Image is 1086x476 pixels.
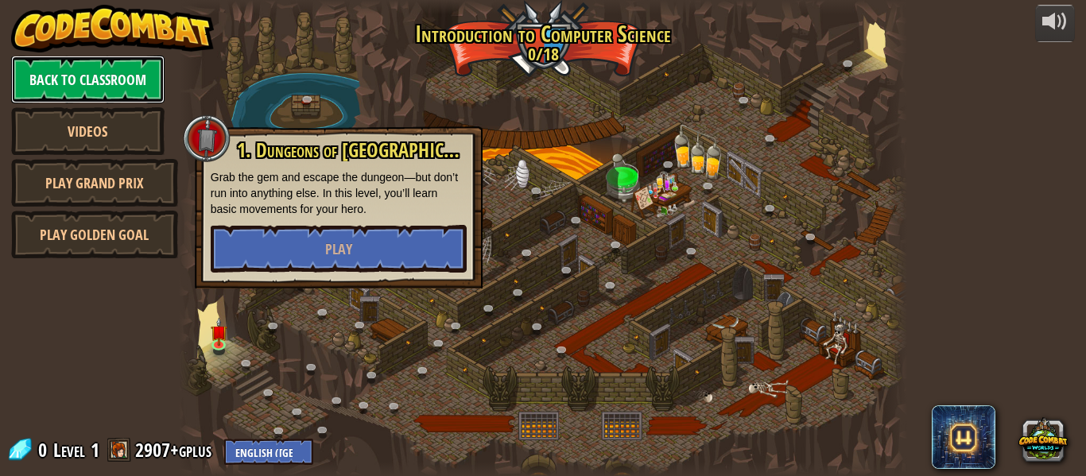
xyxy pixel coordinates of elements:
[11,211,178,258] a: Play Golden Goal
[325,239,352,259] span: Play
[11,5,215,52] img: CodeCombat - Learn how to code by playing a game
[11,107,165,155] a: Videos
[135,437,216,462] a: 2907+gplus
[237,137,495,164] span: 1. Dungeons of [GEOGRAPHIC_DATA]
[1035,5,1075,42] button: Adjust volume
[53,437,85,463] span: Level
[211,317,227,346] img: level-banner-unstarted.png
[38,437,52,462] span: 0
[91,437,99,462] span: 1
[11,159,178,207] a: Play Grand Prix
[11,56,165,103] a: Back to Classroom
[211,225,467,273] button: Play
[211,169,467,217] p: Grab the gem and escape the dungeon—but don’t run into anything else. In this level, you’ll learn...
